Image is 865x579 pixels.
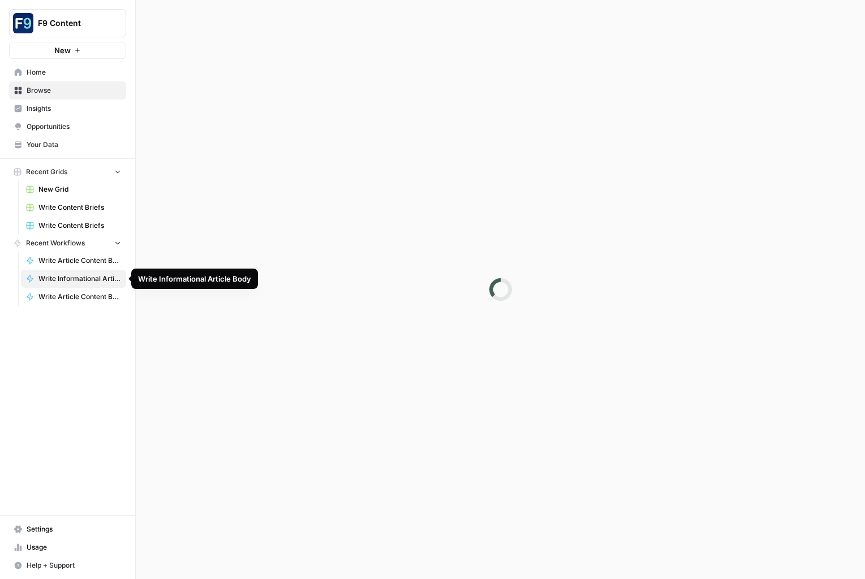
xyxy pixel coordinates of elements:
[38,256,121,266] span: Write Article Content Brief
[54,45,71,56] span: New
[9,81,126,100] a: Browse
[9,63,126,81] a: Home
[27,542,121,552] span: Usage
[38,292,121,302] span: Write Article Content Brief
[21,288,126,306] a: Write Article Content Brief
[38,202,121,213] span: Write Content Briefs
[27,524,121,534] span: Settings
[38,184,121,195] span: New Grid
[21,198,126,217] a: Write Content Briefs
[38,274,121,284] span: Write Informational Article Body
[9,42,126,59] button: New
[21,252,126,270] a: Write Article Content Brief
[9,100,126,118] a: Insights
[27,560,121,571] span: Help + Support
[21,217,126,235] a: Write Content Briefs
[13,13,33,33] img: F9 Content Logo
[38,221,121,231] span: Write Content Briefs
[27,140,121,150] span: Your Data
[21,270,126,288] a: Write Informational Article Body
[27,103,121,114] span: Insights
[38,18,106,29] span: F9 Content
[26,167,67,177] span: Recent Grids
[9,118,126,136] a: Opportunities
[9,520,126,538] a: Settings
[9,538,126,556] a: Usage
[9,235,126,252] button: Recent Workflows
[9,556,126,574] button: Help + Support
[9,136,126,154] a: Your Data
[27,122,121,132] span: Opportunities
[27,67,121,77] span: Home
[27,85,121,96] span: Browse
[9,9,126,37] button: Workspace: F9 Content
[21,180,126,198] a: New Grid
[9,163,126,180] button: Recent Grids
[26,238,85,248] span: Recent Workflows
[138,273,251,284] div: Write Informational Article Body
